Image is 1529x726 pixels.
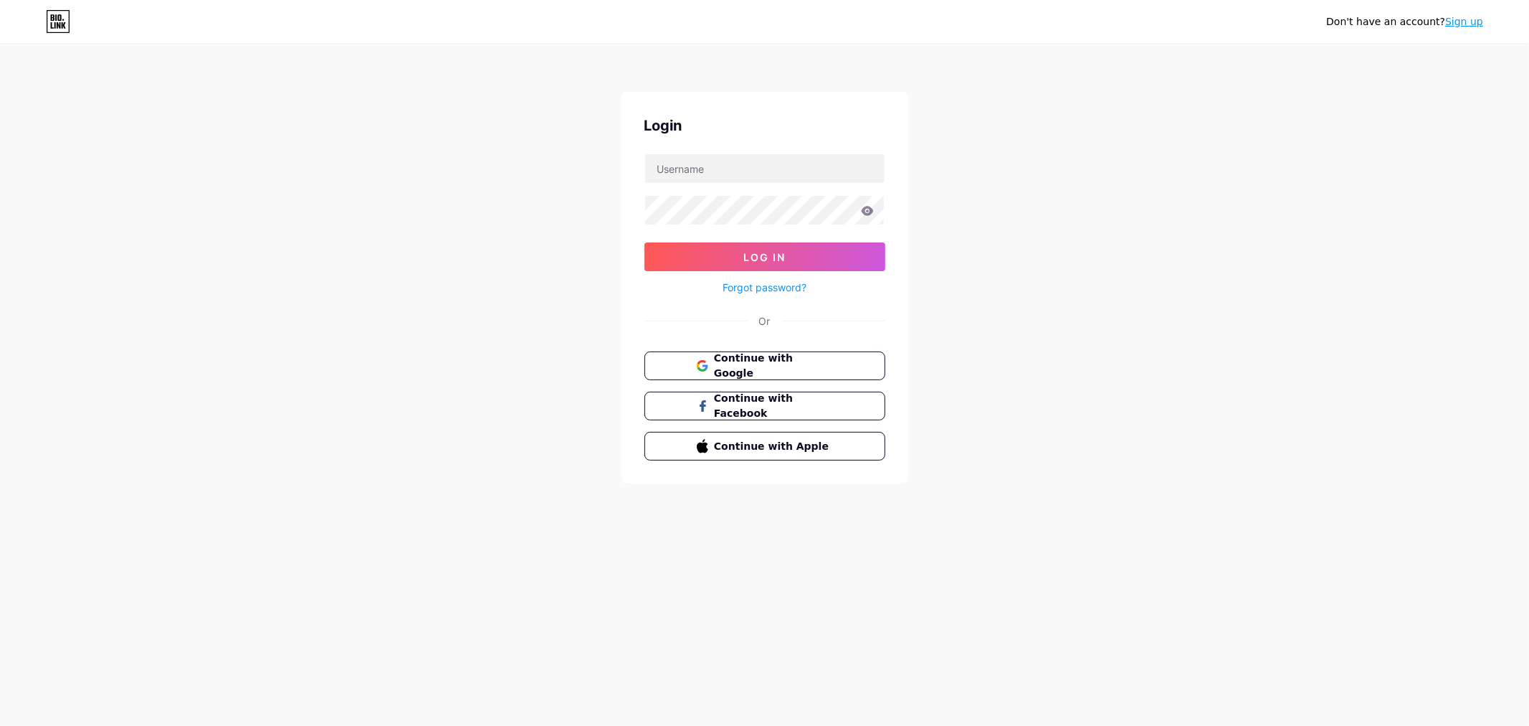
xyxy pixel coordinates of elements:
a: Sign up [1445,16,1483,27]
span: Continue with Google [714,351,832,381]
span: Continue with Apple [714,439,832,454]
button: Continue with Apple [644,432,885,461]
button: Continue with Google [644,352,885,380]
div: Login [644,115,885,136]
a: Forgot password? [723,280,806,295]
div: Don't have an account? [1326,14,1483,29]
button: Continue with Facebook [644,392,885,420]
span: Continue with Facebook [714,391,832,421]
span: Log In [743,251,786,263]
button: Log In [644,242,885,271]
div: Or [759,313,771,329]
input: Username [645,154,885,183]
